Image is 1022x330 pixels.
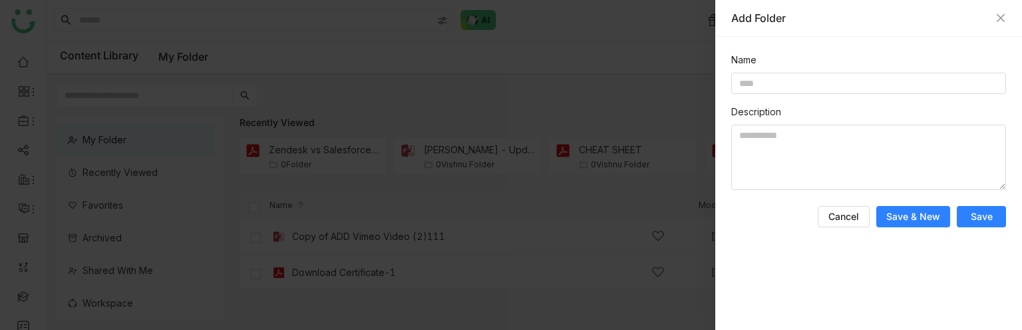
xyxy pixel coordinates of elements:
button: Save & New [876,206,950,227]
button: Cancel [818,206,870,227]
span: Cancel [828,210,859,223]
label: Description [731,105,781,119]
label: Name [731,53,757,67]
button: Save [957,206,1006,227]
span: Save [971,210,993,223]
div: Add Folder [731,11,989,25]
span: Save & New [886,210,940,223]
button: Close [995,13,1006,23]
